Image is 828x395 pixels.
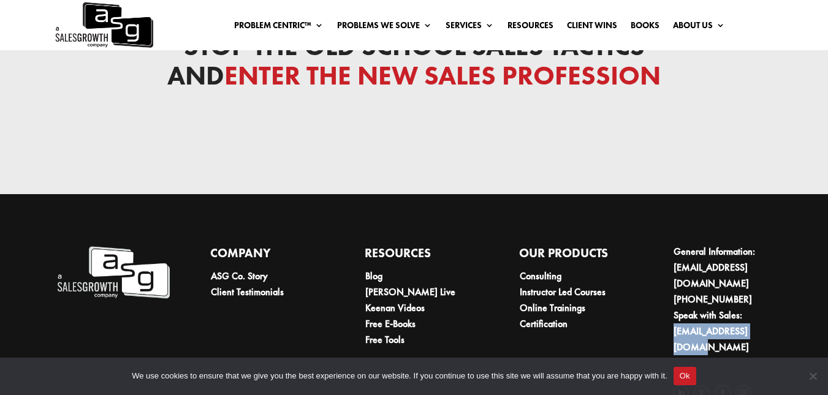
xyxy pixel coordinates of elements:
a: About Us [673,21,725,34]
h3: Stop the Old School Sales Tactics and [120,32,709,97]
a: Books [631,21,659,34]
a: Instructor Led Courses [520,285,606,298]
span: We use cookies to ensure that we give you the best experience on our website. If you continue to ... [132,370,667,382]
a: Client Wins [567,21,617,34]
button: Ok [674,367,696,385]
span: No [807,370,819,382]
a: Keenan Videos [365,301,425,314]
a: [EMAIL_ADDRESS][DOMAIN_NAME] [674,261,749,290]
a: Consulting [520,269,561,282]
a: Blog [365,269,382,282]
img: A Sales Growth Company [56,244,170,302]
a: Problem Centric™ [234,21,324,34]
a: Free Tools [365,333,405,346]
a: [PERSON_NAME] Live [365,285,455,298]
a: [EMAIL_ADDRESS][DOMAIN_NAME] [674,325,749,353]
a: Certification [520,317,568,330]
a: Client Testimonials [211,285,284,298]
h4: Company [210,244,324,268]
a: Free E-Books [365,317,416,330]
h4: Resources [365,244,479,268]
a: Services [446,21,494,34]
li: General Information: [674,244,787,292]
a: Online Trainings [520,301,585,314]
a: [PHONE_NUMBER] [674,293,752,306]
li: Speak with Sales: [674,307,787,355]
a: Problems We Solve [337,21,432,34]
span: Enter the New Sales Profession [224,59,661,92]
h4: Our Products [519,244,633,268]
a: Resources [507,21,553,34]
a: ASG Co. Story [211,269,268,282]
